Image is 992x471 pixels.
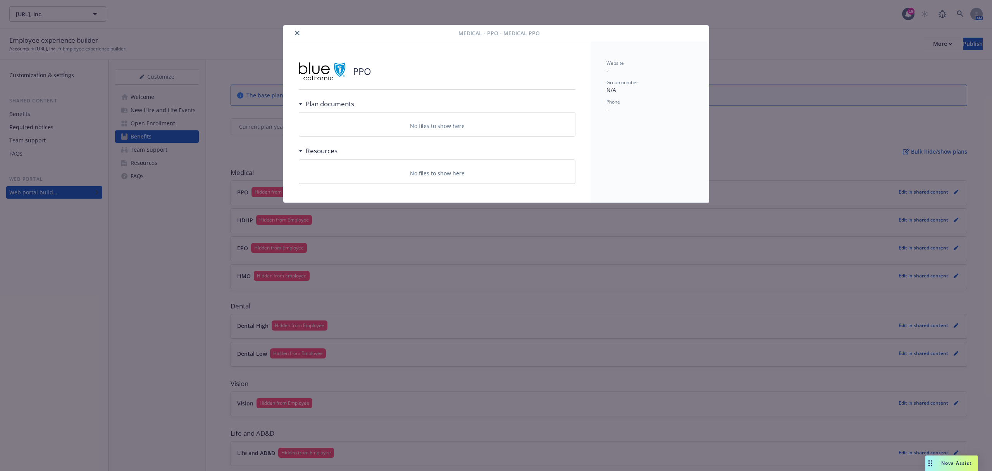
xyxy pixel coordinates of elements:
[299,146,338,156] div: Resources
[606,66,693,74] p: -
[606,86,693,94] p: N/A
[293,28,302,38] button: close
[606,79,638,86] span: Group number
[410,122,465,130] p: No files to show here
[353,65,371,78] p: PPO
[606,105,693,113] p: -
[925,455,935,471] div: Drag to move
[606,99,620,105] span: Phone
[410,169,465,177] p: No files to show here
[306,99,354,109] h3: Plan documents
[306,146,338,156] h3: Resources
[606,60,624,66] span: Website
[299,99,354,109] div: Plan documents
[299,60,345,83] img: Blue Shield of California
[925,455,978,471] button: Nova Assist
[458,29,540,37] span: Medical - PPO - Medical PPO
[941,460,972,466] span: Nova Assist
